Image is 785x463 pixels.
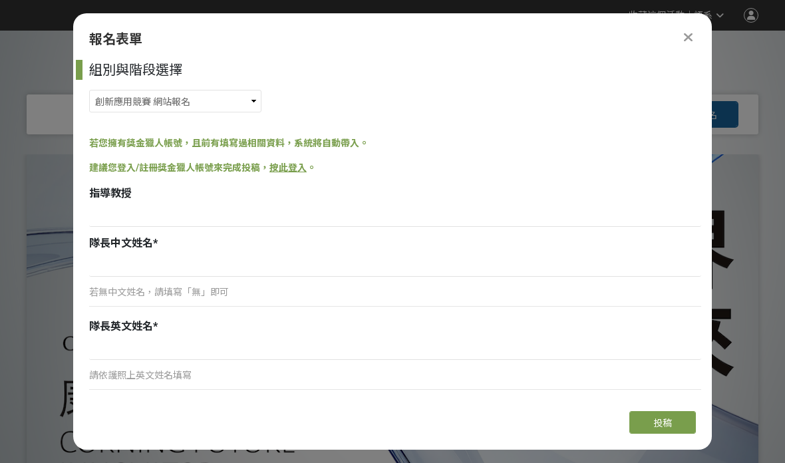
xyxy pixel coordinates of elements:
[629,411,696,434] button: 投稿
[27,31,758,94] h1: 2025 康寧創星家 - 創新應用競賽
[89,31,142,47] span: 報名表單
[694,10,712,21] span: 語系
[89,138,369,148] span: 若您擁有獎金獵人帳號，且前有填寫過相關資料，系統將自動帶入。
[89,187,132,200] span: 指導教授
[307,162,316,173] span: 。
[269,162,307,173] a: 按此登入
[653,418,672,428] span: 投稿
[89,237,153,249] span: 隊長中文姓名
[89,369,701,383] div: 請依護照上英文姓名填寫
[89,320,153,333] span: 隊長英文姓名
[89,285,701,299] div: 若無中文姓名，請填寫「無」即可
[89,162,269,173] span: 建議您登入/註冊獎金獵人帳號來完成投稿，
[629,10,685,21] span: 收藏這個活動
[685,9,694,23] span: ｜
[89,60,701,80] div: 組別與階段選擇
